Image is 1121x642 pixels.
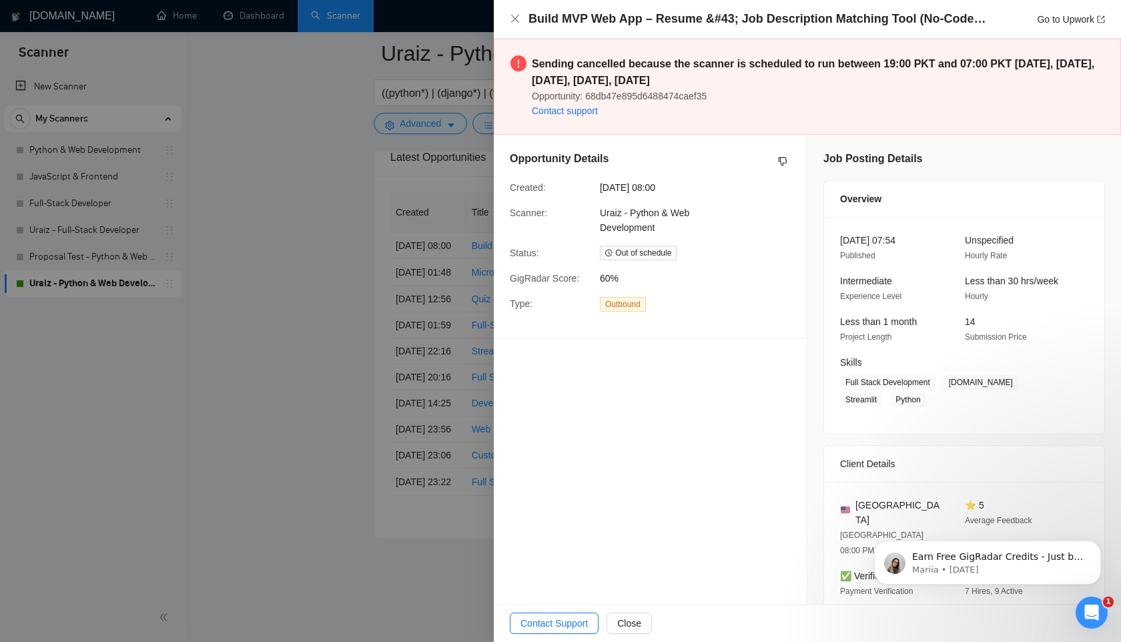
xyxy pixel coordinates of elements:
[510,55,526,71] span: exclamation-circle
[1037,14,1105,25] a: Go to Upworkexport
[510,182,546,193] span: Created:
[1097,15,1105,23] span: export
[965,235,1014,246] span: Unspecified
[840,531,923,555] span: [GEOGRAPHIC_DATA] 08:00 PM
[510,298,532,309] span: Type:
[965,251,1007,260] span: Hourly Rate
[605,249,613,257] span: field-time
[965,292,988,301] span: Hourly
[510,13,520,24] span: close
[600,271,800,286] span: 60%
[840,251,875,260] span: Published
[841,505,850,515] img: 🇺🇸
[840,587,913,596] span: Payment Verification
[58,51,230,63] p: Message from Mariia, sent 2w ago
[600,180,800,195] span: [DATE] 08:00
[778,156,787,167] span: dislike
[840,276,892,286] span: Intermediate
[532,91,707,101] span: Opportunity: 68db47e895d6488474caef35
[600,297,646,312] span: Outbound
[600,246,677,260] span: Out of schedule
[510,273,579,284] span: GigRadar Score:
[510,248,539,258] span: Status:
[775,153,791,170] button: dislike
[600,208,689,233] span: Uraiz - Python & Web Development
[840,192,881,206] span: Overview
[965,332,1027,342] span: Submission Price
[58,39,230,368] span: Earn Free GigRadar Credits - Just by Sharing Your Story! 💬 Want more credits for sending proposal...
[510,208,547,218] span: Scanner:
[890,392,925,407] span: Python
[510,13,520,25] button: Close
[617,616,641,631] span: Close
[840,357,862,368] span: Skills
[944,375,1018,390] span: [DOMAIN_NAME]
[532,58,1094,86] strong: Sending cancelled because the scanner is scheduled to run between 19:00 PKT and 07:00 PKT [DATE],...
[1103,597,1114,607] span: 1
[840,316,917,327] span: Less than 1 month
[840,375,936,390] span: Full Stack Development
[510,613,599,634] button: Contact Support
[840,235,895,246] span: [DATE] 07:54
[840,446,1088,482] div: Client Details
[823,151,922,167] h5: Job Posting Details
[840,571,885,581] span: ✅ Verified
[840,392,882,407] span: Streamlit
[965,276,1058,286] span: Less than 30 hrs/week
[607,613,652,634] button: Close
[965,500,984,511] span: ⭐ 5
[1076,597,1108,629] iframe: Intercom live chat
[855,498,944,527] span: [GEOGRAPHIC_DATA]
[840,332,891,342] span: Project Length
[528,11,989,27] h4: Build MVP Web App – Resume &#43; Job Description Matching Tool (No-Code Preferred)
[854,513,1121,606] iframe: Intercom notifications message
[510,151,609,167] h5: Opportunity Details
[965,316,976,327] span: 14
[520,616,588,631] span: Contact Support
[532,105,598,116] a: Contact support
[840,292,901,301] span: Experience Level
